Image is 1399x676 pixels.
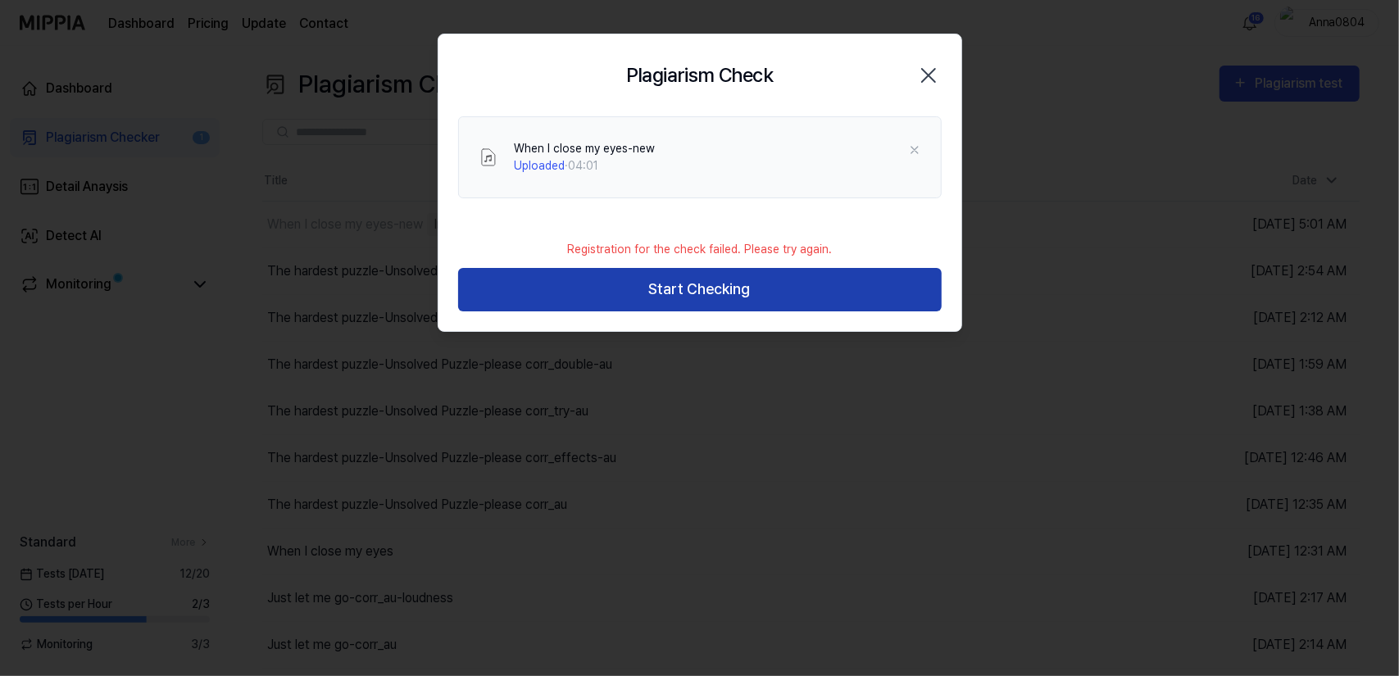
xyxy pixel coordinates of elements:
[557,231,842,268] div: Registration for the check failed. Please try again.
[479,147,498,167] img: File Select
[458,268,942,311] button: Start Checking
[515,140,656,157] div: When I close my eyes-new
[626,61,773,90] h2: Plagiarism Check
[515,159,566,172] span: Uploaded
[515,157,656,175] div: · 04:01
